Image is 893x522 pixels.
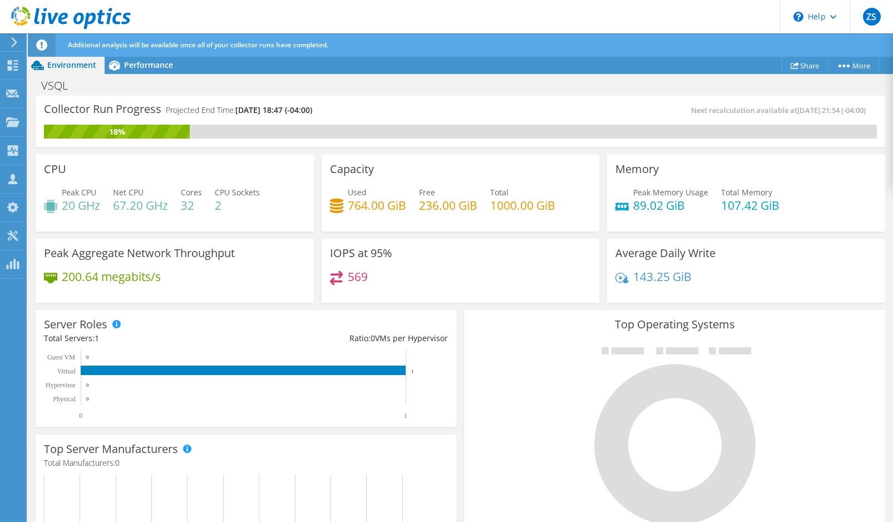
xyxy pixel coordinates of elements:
[86,354,89,360] text: 0
[404,412,407,420] text: 1
[47,353,75,361] text: Guest VM
[490,187,509,198] span: Total
[44,247,235,259] h3: Peak Aggregate Network Throughput
[95,333,99,343] span: 1
[633,270,692,283] h4: 143.25 GiB
[615,247,716,259] h3: Average Daily Write
[44,126,190,138] div: 18%
[44,332,246,344] div: Total Servers:
[68,40,328,50] span: Additional analysis will be available once all of your collector runs have completed.
[691,105,871,115] span: Next recalculation available at
[472,318,876,331] h3: Top Operating Systems
[86,396,89,402] text: 0
[615,163,659,175] h3: Memory
[721,199,779,211] h4: 107.42 GiB
[215,199,260,211] h4: 2
[124,60,173,70] span: Performance
[36,80,85,92] h1: VSQL
[62,270,161,283] h4: 200.64 megabits/s
[113,199,168,211] h4: 67.20 GHz
[44,163,66,175] h3: CPU
[782,57,828,74] a: Share
[62,199,100,211] h4: 20 GHz
[348,270,368,283] h4: 569
[411,368,414,374] text: 1
[330,247,392,259] h3: IOPS at 95%
[863,8,881,26] span: ZS
[47,60,96,70] span: Environment
[62,187,96,198] span: Peak CPU
[181,199,202,211] h4: 32
[166,104,312,116] h4: Projected End Time:
[721,187,772,198] span: Total Memory
[86,382,89,388] text: 0
[348,187,367,198] span: Used
[235,105,312,115] span: [DATE] 18:47 (-04:00)
[633,199,708,211] h4: 89.02 GiB
[348,199,406,211] h4: 764.00 GiB
[633,187,708,198] span: Peak Memory Usage
[793,12,803,22] svg: \n
[419,187,435,198] span: Free
[113,187,144,198] span: Net CPU
[371,333,375,343] span: 0
[490,199,555,211] h4: 1000.00 GiB
[44,457,448,469] h4: Total Manufacturers:
[53,395,76,403] text: Physical
[246,332,448,344] div: Ratio: VMs per Hypervisor
[419,199,477,211] h4: 236.00 GiB
[46,381,76,389] text: Hypervisor
[44,443,178,455] h3: Top Server Manufacturers
[79,412,82,420] text: 0
[797,105,866,115] span: [DATE] 21:54 (-04:00)
[181,187,202,198] span: Cores
[215,187,260,198] span: CPU Sockets
[115,457,120,468] span: 0
[44,318,107,331] h3: Server Roles
[57,367,76,375] text: Virtual
[827,57,879,74] a: More
[330,163,374,175] h3: Capacity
